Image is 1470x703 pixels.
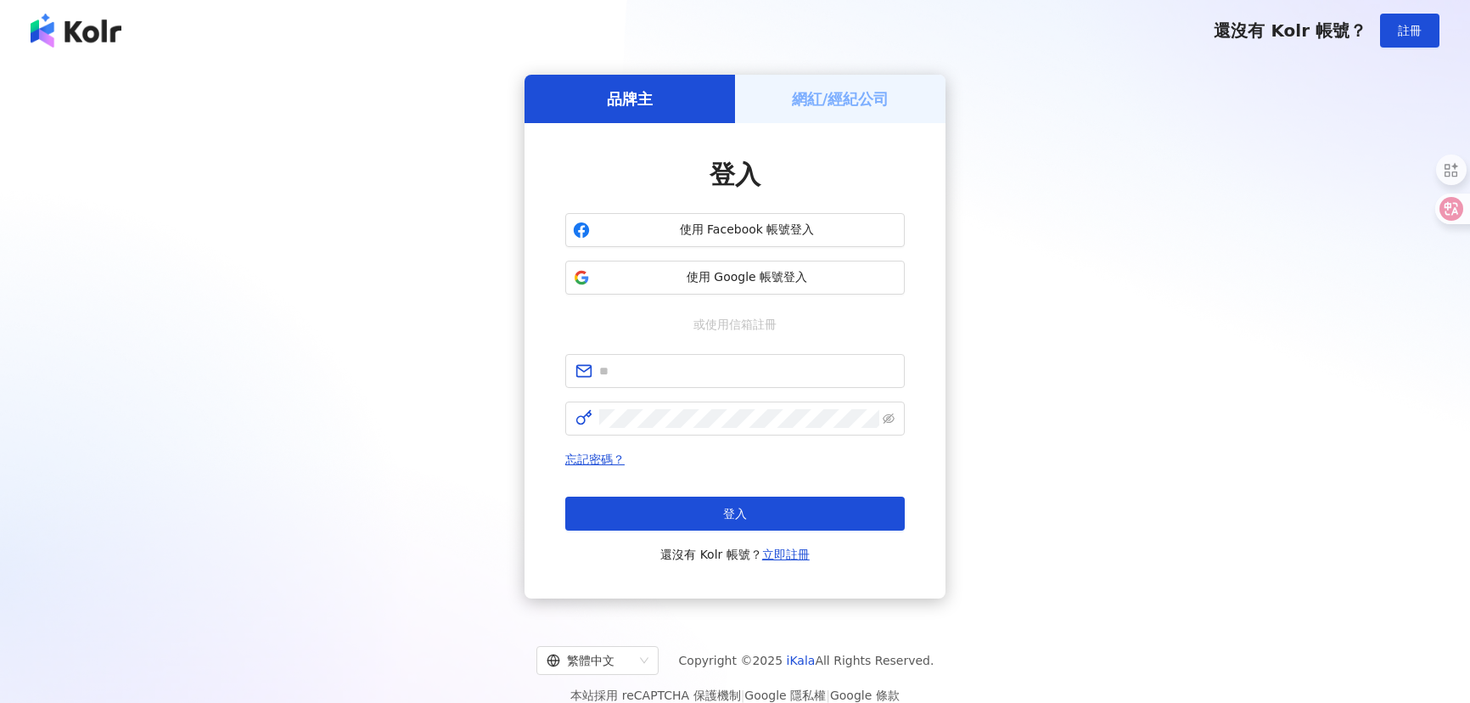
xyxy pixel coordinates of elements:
div: 繁體中文 [547,647,633,674]
span: 還沒有 Kolr 帳號？ [1214,20,1366,41]
span: eye-invisible [883,413,895,425]
span: Copyright © 2025 All Rights Reserved. [679,650,934,671]
span: | [826,689,830,702]
button: 登入 [565,497,905,531]
button: 使用 Facebook 帳號登入 [565,213,905,247]
button: 註冊 [1380,14,1439,48]
span: 登入 [723,507,747,520]
button: 使用 Google 帳號登入 [565,261,905,295]
span: 使用 Google 帳號登入 [597,269,897,286]
a: iKala [787,654,816,667]
span: 還沒有 Kolr 帳號？ [660,544,810,565]
h5: 網紅/經紀公司 [792,88,889,110]
span: 登入 [710,160,760,189]
img: logo [31,14,121,48]
span: | [741,689,745,702]
span: 或使用信箱註冊 [682,315,788,334]
a: 忘記密碼？ [565,453,625,466]
h5: 品牌主 [607,88,653,110]
a: 立即註冊 [762,548,810,561]
span: 使用 Facebook 帳號登入 [597,222,897,239]
a: Google 隱私權 [744,689,826,702]
span: 註冊 [1398,24,1422,37]
a: Google 條款 [830,689,900,702]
